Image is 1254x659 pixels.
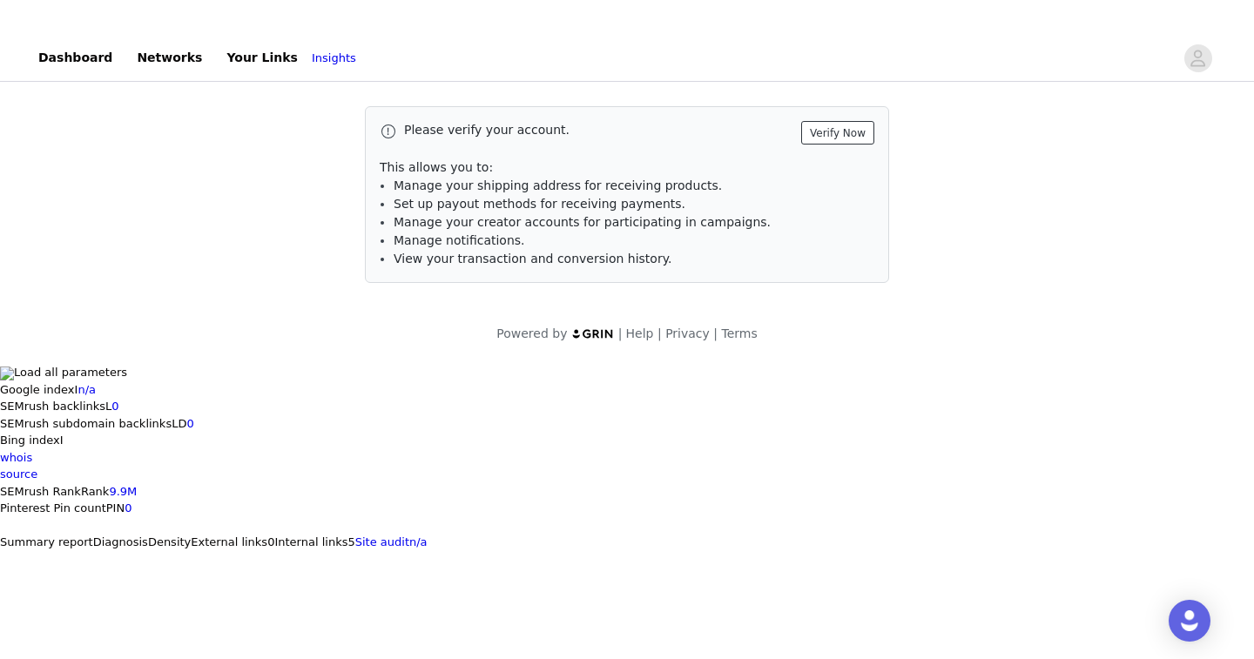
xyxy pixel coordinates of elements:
img: logo [571,328,615,340]
span: Load all parameters [14,366,127,379]
p: This allows you to: [380,158,874,177]
a: Privacy [665,326,710,340]
span: PIN [106,501,125,514]
a: Help [626,326,654,340]
a: Insights [312,50,356,67]
span: L [105,400,111,413]
span: Density [148,535,191,548]
span: | [657,326,662,340]
span: I [75,383,78,396]
div: avatar [1190,44,1206,72]
span: External links [191,535,267,548]
span: I [60,434,64,447]
span: Diagnosis [93,535,148,548]
span: Site audit [355,535,409,548]
span: Set up payout methods for receiving payments. [394,197,685,211]
a: 0 [186,417,193,430]
span: Manage your shipping address for receiving products. [394,178,722,192]
span: 5 [347,535,354,548]
p: Please verify your account. [404,121,794,139]
span: Manage notifications. [394,233,525,247]
span: 0 [267,535,274,548]
span: | [713,326,718,340]
a: n/a [78,383,96,396]
a: Site auditn/a [355,535,428,548]
span: Powered by [496,326,567,340]
a: 9.9M [109,485,137,498]
span: Rank [81,485,109,498]
a: Networks [126,38,212,77]
a: 0 [125,501,131,514]
a: 0 [111,400,118,413]
span: | [618,326,623,340]
div: Open Intercom Messenger [1169,600,1210,642]
a: Terms [721,326,757,340]
span: View your transaction and conversion history. [394,252,671,266]
span: LD [172,417,186,430]
button: Verify Now [801,121,874,145]
a: Dashboard [28,38,123,77]
span: n/a [409,535,428,548]
span: Internal links [274,535,347,548]
span: Manage your creator accounts for participating in campaigns. [394,215,771,229]
a: Your Links [216,38,308,77]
